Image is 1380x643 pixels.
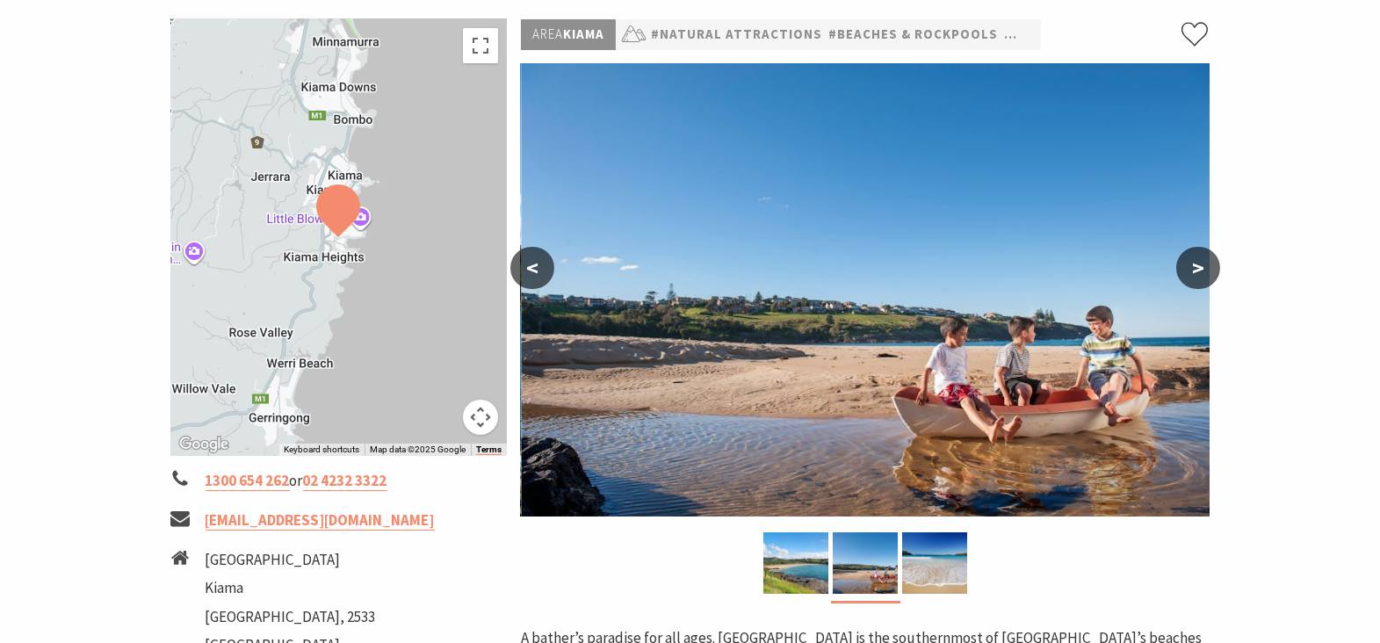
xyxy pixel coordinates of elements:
span: Area [532,25,563,42]
img: Easts Beach [763,532,828,594]
span: Map data ©2025 Google [370,444,466,454]
li: Kiama [206,576,376,600]
button: Toggle fullscreen view [463,28,498,63]
a: [EMAIL_ADDRESS][DOMAIN_NAME] [206,510,435,531]
a: #Beaches & Rockpools [828,24,998,46]
button: Keyboard shortcuts [284,444,359,456]
p: Kiama [521,19,616,50]
img: Google [175,433,233,456]
img: Easts Beach Kiama [521,63,1210,517]
img: Easts White Sand [902,532,967,594]
a: #Natural Attractions [651,24,822,46]
a: Open this area in Google Maps (opens a new window) [175,433,233,456]
a: Terms (opens in new tab) [476,444,502,455]
button: Map camera controls [463,400,498,435]
a: 1300 654 262 [206,471,290,491]
button: < [510,247,554,289]
button: > [1176,247,1220,289]
a: 02 4232 3322 [303,471,387,491]
li: [GEOGRAPHIC_DATA] [206,548,376,572]
li: [GEOGRAPHIC_DATA], 2533 [206,605,376,629]
img: Easts Beach Kiama [833,532,898,594]
li: or [170,469,508,493]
